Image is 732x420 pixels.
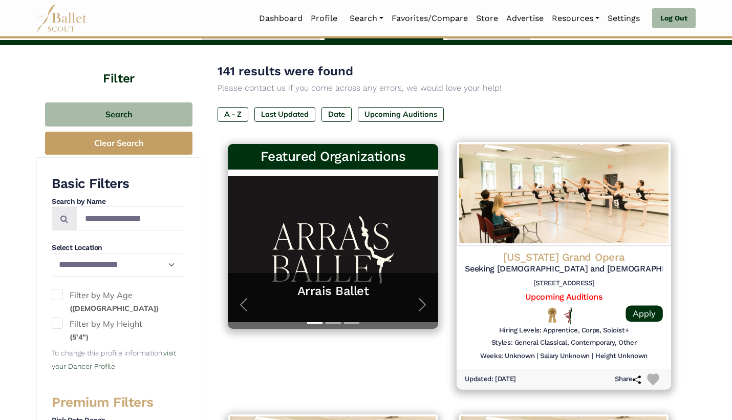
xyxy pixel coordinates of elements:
[564,307,572,324] img: All
[321,107,352,121] label: Date
[76,206,184,230] input: Search by names...
[465,279,663,287] h6: [STREET_ADDRESS]
[465,264,663,275] h5: Seeking [DEMOGRAPHIC_DATA] and [DEMOGRAPHIC_DATA] Dancers for Upcoming Gig
[346,8,387,29] a: Search
[52,349,176,370] small: To change this profile information,
[465,250,663,264] h4: [US_STATE] Grand Opera
[457,141,671,246] img: Logo
[387,8,472,29] a: Favorites/Compare
[465,375,516,384] h6: Updated: [DATE]
[45,102,192,127] button: Search
[525,291,602,301] a: Upcoming Auditions
[592,351,593,360] h6: |
[344,317,359,329] button: Slide 3
[52,318,184,344] label: Filter by My Height
[358,107,444,121] label: Upcoming Auditions
[499,326,629,334] h6: Hiring Levels: Apprentice, Corps, Soloist+
[546,307,559,323] img: National
[604,8,644,29] a: Settings
[536,351,538,360] h6: |
[254,107,315,121] label: Last Updated
[255,8,307,29] a: Dashboard
[647,373,659,385] img: Heart
[218,81,679,95] p: Please contact us if you come across any errors, we would love your help!
[218,64,353,78] span: 141 results were found
[491,339,636,347] h6: Styles: General Classical, Contemporary, Other
[307,317,322,329] button: Slide 1
[472,8,502,29] a: Store
[480,351,534,360] h6: Weeks: Unknown
[502,8,548,29] a: Advertise
[652,8,696,29] a: Log Out
[52,243,184,253] h4: Select Location
[70,332,89,342] small: (5'4")
[595,351,648,360] h6: Height Unknown
[52,175,184,193] h3: Basic Filters
[52,197,184,207] h4: Search by Name
[52,349,176,370] a: visit your Dancer Profile
[45,132,192,155] button: Clear Search
[540,351,590,360] h6: Salary Unknown
[52,289,184,315] label: Filter by My Age
[36,45,201,87] h4: Filter
[236,148,430,165] h3: Featured Organizations
[70,304,159,313] small: ([DEMOGRAPHIC_DATA])
[548,8,604,29] a: Resources
[615,375,641,384] h6: Share
[238,283,428,299] a: Arrais Ballet
[52,394,184,411] h3: Premium Filters
[307,8,341,29] a: Profile
[326,317,341,329] button: Slide 2
[626,305,662,322] a: Apply
[218,107,248,121] label: A - Z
